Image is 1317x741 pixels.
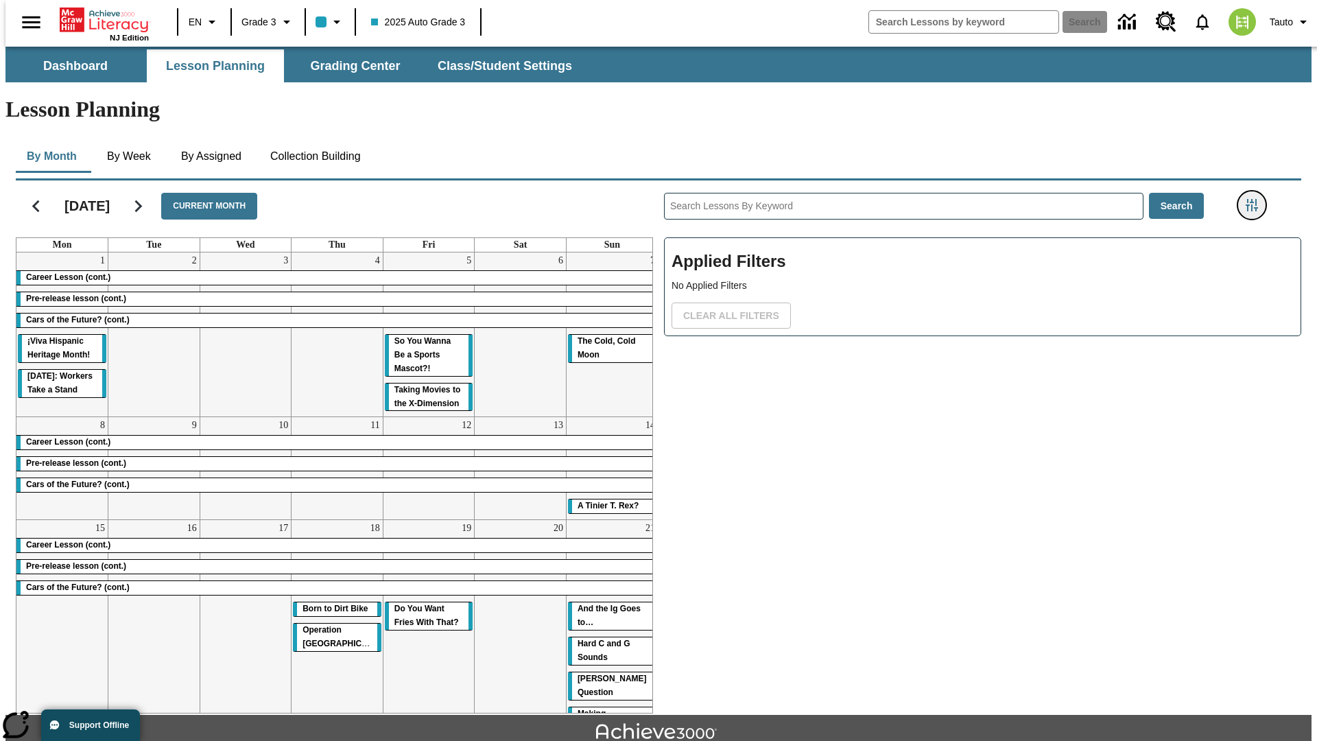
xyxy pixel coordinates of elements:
div: Cars of the Future? (cont.) [16,478,658,492]
button: Class/Student Settings [427,49,583,82]
div: SubNavbar [5,49,584,82]
div: Pre-release lesson (cont.) [16,457,658,471]
a: September 7, 2025 [648,252,658,269]
span: Pre-release lesson (cont.) [26,458,126,468]
a: September 3, 2025 [281,252,291,269]
a: September 16, 2025 [185,520,200,537]
span: Born to Dirt Bike [302,604,368,613]
button: Previous [19,189,54,224]
td: September 1, 2025 [16,252,108,417]
input: Search Lessons By Keyword [665,193,1143,219]
td: September 9, 2025 [108,417,200,520]
span: The Cold, Cold Moon [578,336,636,360]
span: NJ Edition [110,34,149,42]
button: Next [121,189,156,224]
div: Making Predictions [568,707,656,735]
div: Pre-release lesson (cont.) [16,292,658,306]
div: And the Ig Goes to… [568,602,656,630]
div: ¡Viva Hispanic Heritage Month! [18,335,106,362]
span: Grading Center [310,58,400,74]
h2: Applied Filters [672,245,1294,279]
span: Labor Day: Workers Take a Stand [27,371,93,395]
div: Cars of the Future? (cont.) [16,314,658,327]
span: Lesson Planning [166,58,265,74]
td: September 12, 2025 [383,417,475,520]
a: September 9, 2025 [189,417,200,434]
a: Sunday [602,238,623,252]
a: Friday [420,238,438,252]
td: September 2, 2025 [108,252,200,417]
a: September 18, 2025 [368,520,383,537]
button: Support Offline [41,709,140,741]
div: Pre-release lesson (cont.) [16,560,658,574]
button: Filters Side menu [1238,191,1266,219]
h1: Lesson Planning [5,97,1312,122]
td: September 8, 2025 [16,417,108,520]
span: Taking Movies to the X-Dimension [394,385,460,408]
a: September 2, 2025 [189,252,200,269]
td: September 10, 2025 [200,417,292,520]
a: September 15, 2025 [93,520,108,537]
td: September 7, 2025 [566,252,658,417]
button: Select a new avatar [1220,4,1264,40]
button: By Month [16,140,88,173]
span: Pre-release lesson (cont.) [26,561,126,571]
td: September 5, 2025 [383,252,475,417]
a: September 17, 2025 [276,520,291,537]
div: Cars of the Future? (cont.) [16,581,658,595]
button: By Week [95,140,163,173]
span: Making Predictions [578,709,622,732]
a: Resource Center, Will open in new tab [1148,3,1185,40]
div: Career Lesson (cont.) [16,436,658,449]
div: Hard C and G Sounds [568,637,656,665]
span: Cars of the Future? (cont.) [26,583,130,592]
span: Cars of the Future? (cont.) [26,480,130,489]
span: Career Lesson (cont.) [26,540,110,550]
span: Hard C and G Sounds [578,639,630,662]
div: Career Lesson (cont.) [16,539,658,552]
span: Operation London Bridge [302,625,390,648]
a: Home [60,6,149,34]
td: September 4, 2025 [292,252,383,417]
a: September 14, 2025 [643,417,658,434]
td: September 13, 2025 [475,417,567,520]
span: ¡Viva Hispanic Heritage Month! [27,336,90,360]
button: Lesson Planning [147,49,284,82]
h2: [DATE] [64,198,110,214]
p: No Applied Filters [672,279,1294,293]
span: 2025 Auto Grade 3 [371,15,466,30]
a: September 19, 2025 [459,520,474,537]
span: Career Lesson (cont.) [26,272,110,282]
a: September 11, 2025 [368,417,382,434]
span: Class/Student Settings [438,58,572,74]
button: Grading Center [287,49,424,82]
a: September 4, 2025 [372,252,383,269]
div: Born to Dirt Bike [293,602,381,616]
button: Profile/Settings [1264,10,1317,34]
a: Monday [50,238,75,252]
div: The Cold, Cold Moon [568,335,656,362]
a: September 20, 2025 [551,520,566,537]
td: September 3, 2025 [200,252,292,417]
a: September 1, 2025 [97,252,108,269]
a: Tuesday [143,238,164,252]
button: Grade: Grade 3, Select a grade [236,10,300,34]
div: Do You Want Fries With That? [385,602,473,630]
a: Saturday [511,238,530,252]
span: Dashboard [43,58,108,74]
div: Search [653,175,1301,714]
a: Thursday [326,238,348,252]
button: Current Month [161,193,257,220]
div: Calendar [5,175,653,714]
button: Search [1149,193,1205,220]
td: September 6, 2025 [475,252,567,417]
td: September 11, 2025 [292,417,383,520]
span: Pre-release lesson (cont.) [26,294,126,303]
button: By Assigned [170,140,252,173]
input: search field [869,11,1058,33]
div: Labor Day: Workers Take a Stand [18,370,106,397]
div: Operation London Bridge [293,624,381,651]
button: Collection Building [259,140,372,173]
button: Class color is light blue. Change class color [310,10,351,34]
span: Career Lesson (cont.) [26,437,110,447]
